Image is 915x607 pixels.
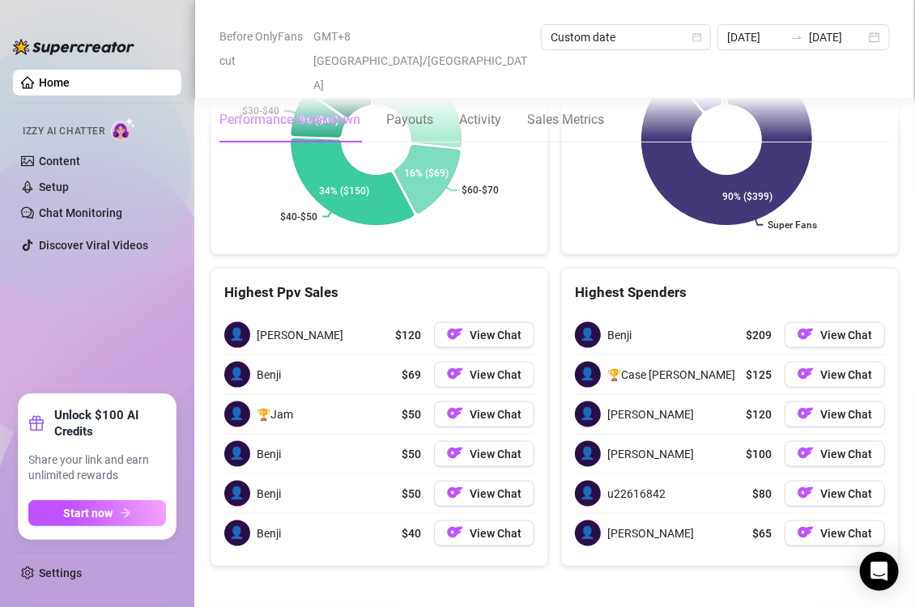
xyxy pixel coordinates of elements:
[798,326,814,342] img: OF
[607,485,666,503] span: u22616842
[434,520,534,546] button: OFView Chat
[746,445,772,463] span: $100
[447,326,463,342] img: OF
[860,552,899,591] div: Open Intercom Messenger
[607,366,735,384] span: 🏆Case [PERSON_NAME]
[575,401,601,427] span: 👤
[257,366,281,384] span: Benji
[219,24,304,73] span: Before OnlyFans cut
[39,239,148,252] a: Discover Viral Videos
[820,527,872,540] span: View Chat
[28,500,166,526] button: Start nowarrow-right
[607,445,694,463] span: [PERSON_NAME]
[39,76,70,89] a: Home
[257,524,281,542] span: Benji
[527,110,604,129] div: Sales Metrics
[257,485,281,503] span: Benji
[746,326,772,344] span: $209
[607,524,694,542] span: [PERSON_NAME]
[692,32,702,42] span: calendar
[39,567,82,579] a: Settings
[402,524,421,542] span: $40
[28,415,45,431] span: gift
[785,481,885,507] button: OFView Chat
[224,362,250,388] span: 👤
[434,441,534,467] button: OFView Chat
[224,441,250,467] span: 👤
[798,485,814,501] img: OF
[785,362,885,388] button: OFView Chat
[434,401,534,427] button: OFView Chat
[257,326,343,344] span: [PERSON_NAME]
[607,326,632,344] span: Benji
[470,487,521,500] span: View Chat
[219,110,360,129] div: Performance Breakdown
[470,527,521,540] span: View Chat
[820,368,872,381] span: View Chat
[434,481,534,507] button: OFView Chat
[790,31,803,44] span: to
[224,401,250,427] span: 👤
[257,445,281,463] span: Benji
[447,445,463,461] img: OF
[402,366,421,384] span: $69
[54,407,166,439] strong: Unlock $100 AI Credits
[224,322,250,348] span: 👤
[798,524,814,541] img: OF
[575,282,885,303] div: Highest Spenders
[402,405,421,423] span: $50
[785,520,885,546] button: OFView Chat
[575,481,601,507] span: 👤
[752,485,772,503] span: $80
[39,180,69,193] a: Setup
[470,448,521,461] span: View Chat
[39,206,122,219] a: Chat Monitoring
[746,405,772,423] span: $120
[790,31,803,44] span: swap-right
[752,524,772,542] span: $65
[785,401,885,427] button: OFView Chat
[39,155,80,168] a: Content
[462,185,499,197] text: $60-$70
[551,25,701,49] span: Custom date
[224,520,250,546] span: 👤
[575,362,601,388] span: 👤
[447,485,463,501] img: OF
[575,441,601,467] span: 👤
[575,520,601,546] span: 👤
[402,485,421,503] span: $50
[23,124,104,139] span: Izzy AI Chatter
[785,322,885,348] button: OFView Chat
[768,219,818,231] text: Super Fans
[434,362,534,388] button: OFView Chat
[224,282,534,303] div: Highest Ppv Sales
[434,322,534,348] button: OFView Chat
[470,408,521,421] span: View Chat
[395,326,421,344] span: $120
[575,322,601,348] span: 👤
[257,405,293,423] span: 🏆Jam
[798,445,814,461] img: OF
[280,211,317,223] text: $40-$50
[727,28,783,46] input: Start date
[459,110,501,129] div: Activity
[120,507,131,519] span: arrow-right
[607,405,694,423] span: [PERSON_NAME]
[313,24,531,97] span: GMT+8 [GEOGRAPHIC_DATA]/[GEOGRAPHIC_DATA]
[820,408,872,421] span: View Chat
[785,441,885,467] button: OFView Chat
[386,110,433,129] div: Payouts
[402,445,421,463] span: $50
[798,405,814,422] img: OF
[13,39,134,55] img: logo-BBDzfeDw.svg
